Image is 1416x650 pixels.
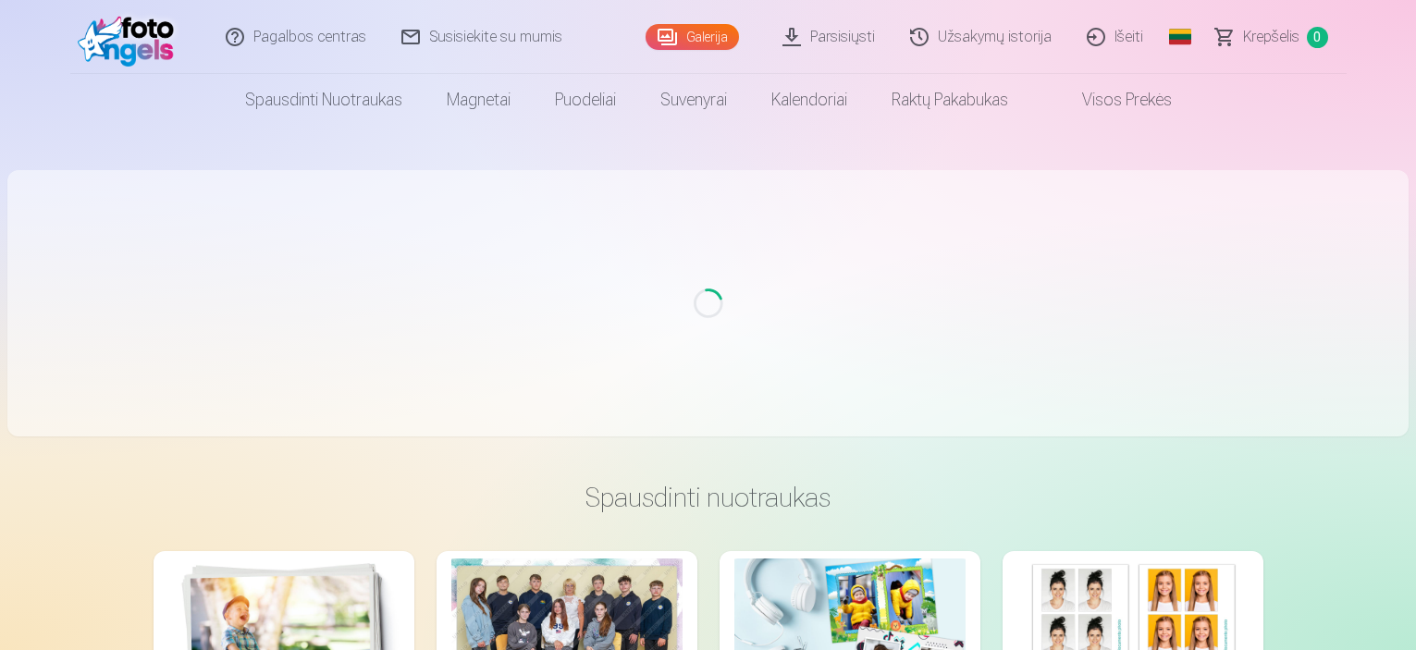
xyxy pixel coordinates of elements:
a: Kalendoriai [749,74,869,126]
a: Magnetai [425,74,533,126]
a: Suvenyrai [638,74,749,126]
a: Spausdinti nuotraukas [223,74,425,126]
img: /fa2 [78,7,184,67]
span: Krepšelis [1243,26,1299,48]
a: Galerija [646,24,739,50]
span: 0 [1307,27,1328,48]
a: Visos prekės [1030,74,1194,126]
a: Raktų pakabukas [869,74,1030,126]
a: Puodeliai [533,74,638,126]
h3: Spausdinti nuotraukas [168,481,1249,514]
